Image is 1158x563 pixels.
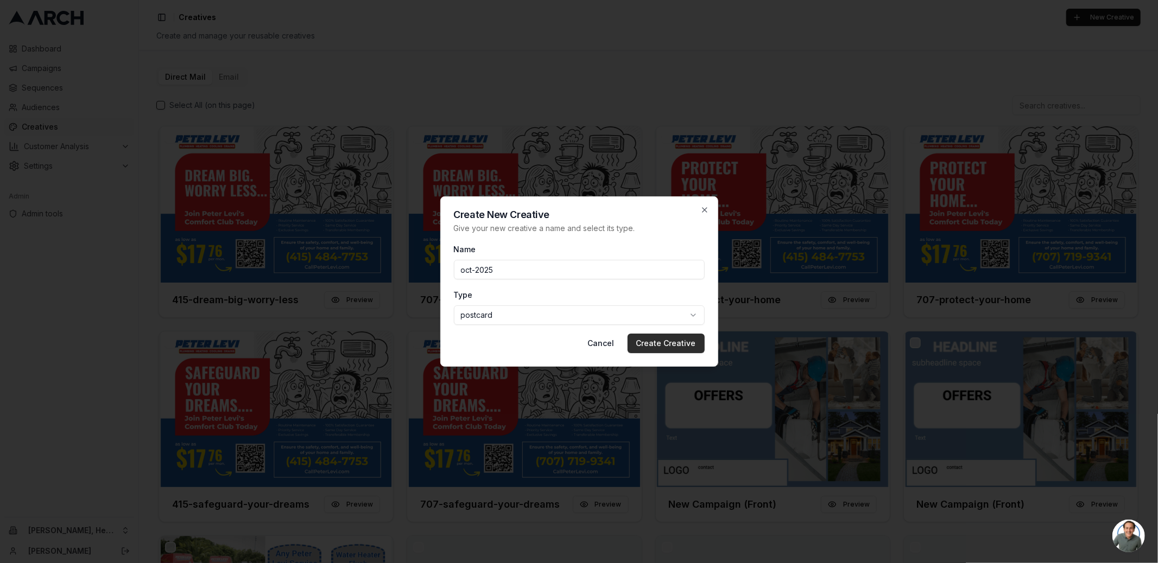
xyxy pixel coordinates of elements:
[628,334,705,353] button: Create Creative
[579,334,623,353] button: Cancel
[454,223,705,234] p: Give your new creative a name and select its type.
[454,245,476,254] label: Name
[454,290,473,299] label: Type
[454,260,705,279] input: E.g. 'Welcome Postcard Q3'
[454,210,705,220] h2: Create New Creative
